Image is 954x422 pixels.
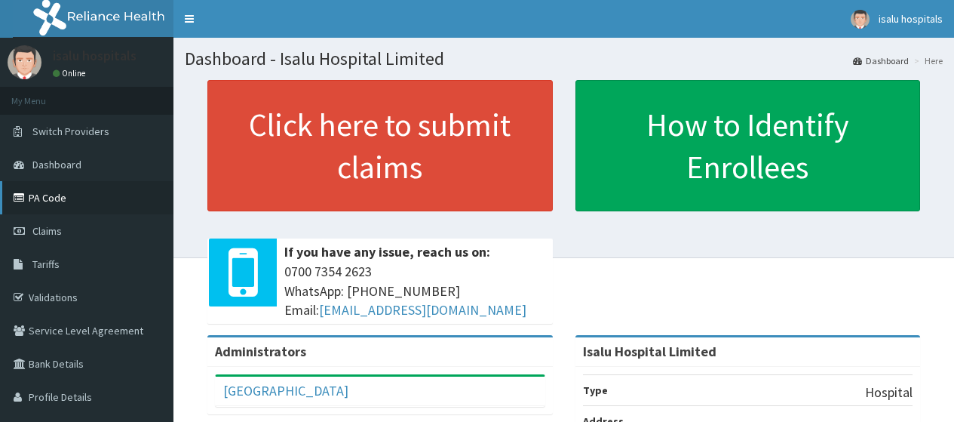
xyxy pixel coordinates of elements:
[319,301,526,319] a: [EMAIL_ADDRESS][DOMAIN_NAME]
[207,80,553,211] a: Click here to submit claims
[575,80,921,211] a: How to Identify Enrollees
[215,343,306,360] b: Administrators
[879,12,943,26] span: isalu hospitals
[223,382,348,399] a: [GEOGRAPHIC_DATA]
[32,158,81,171] span: Dashboard
[53,49,137,63] p: isalu hospitals
[851,10,870,29] img: User Image
[865,383,913,402] p: Hospital
[910,54,943,67] li: Here
[32,125,109,138] span: Switch Providers
[583,343,716,360] strong: Isalu Hospital Limited
[32,257,60,271] span: Tariffs
[853,54,909,67] a: Dashboard
[185,49,943,69] h1: Dashboard - Isalu Hospital Limited
[8,45,41,79] img: User Image
[284,262,545,320] span: 0700 7354 2623 WhatsApp: [PHONE_NUMBER] Email:
[53,68,89,79] a: Online
[284,243,490,260] b: If you have any issue, reach us on:
[32,224,62,238] span: Claims
[583,383,608,397] b: Type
